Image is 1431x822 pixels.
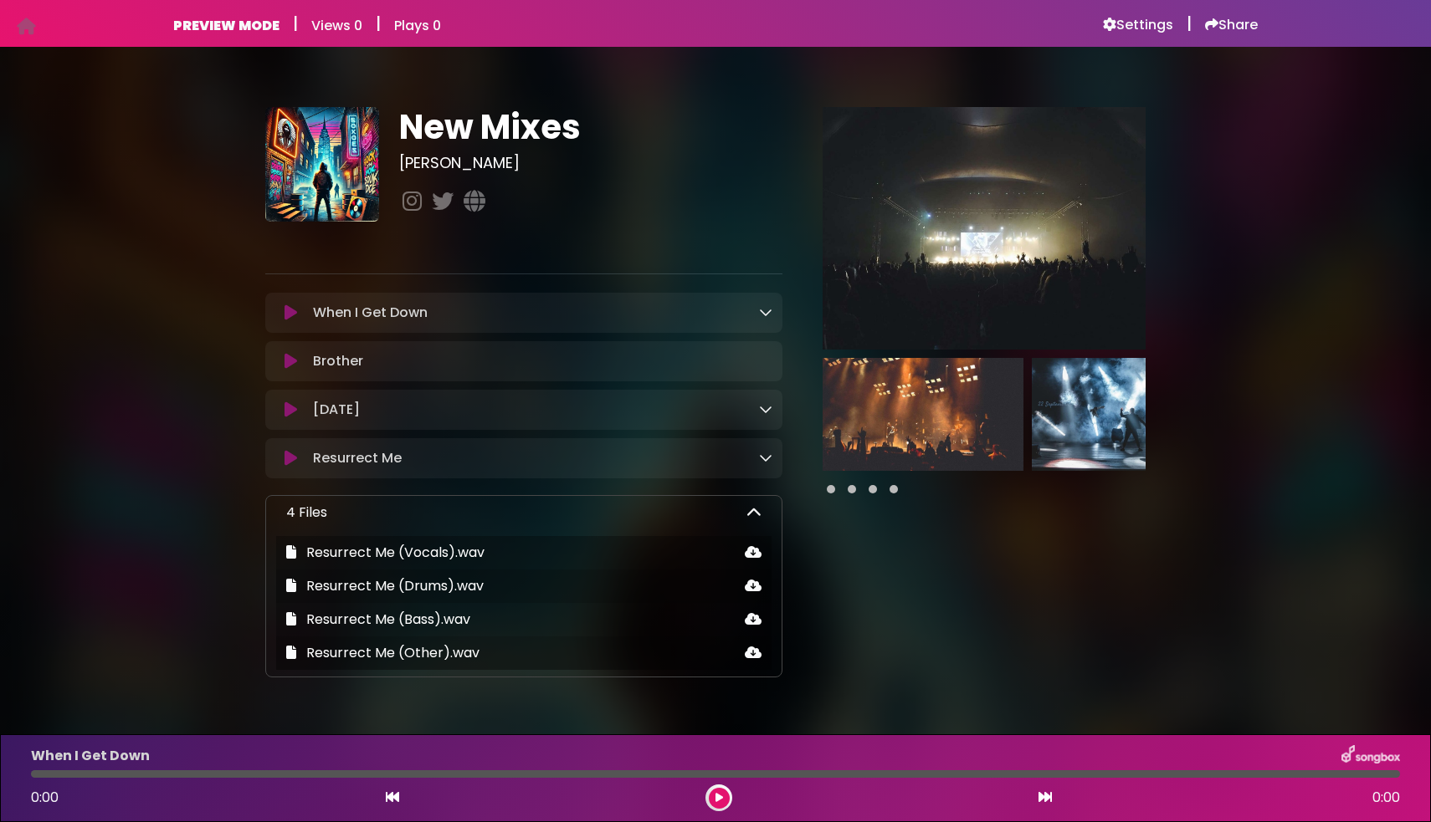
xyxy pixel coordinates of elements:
[1103,17,1173,33] a: Settings
[394,18,441,33] h6: Plays 0
[1187,13,1192,33] h5: |
[265,107,379,221] img: 9JwFt7M7SkO6IleIr73h
[313,448,402,468] p: Resurrect Me
[1205,17,1258,33] a: Share
[173,18,280,33] h6: PREVIEW MODE
[293,13,298,33] h5: |
[31,746,150,766] p: When I Get Down
[823,358,1023,471] img: bfqsJOlLSnq1p4nmOhGq
[286,503,327,523] p: 4 Files
[1341,745,1400,767] img: songbox-logo-white.png
[399,154,782,172] h3: [PERSON_NAME]
[306,610,470,629] span: Resurrect Me (Bass).wav
[399,107,782,147] h1: New Mixes
[823,107,1146,350] img: Main Media
[313,351,363,371] p: Brother
[306,643,480,662] span: Resurrect Me (Other).wav
[313,303,428,323] p: When I Get Down
[313,400,360,420] p: [DATE]
[306,543,485,562] span: Resurrect Me (Vocals).wav
[306,576,484,595] span: Resurrect Me (Drums).wav
[311,18,362,33] h6: Views 0
[376,13,381,33] h5: |
[1032,358,1233,471] img: uDOZEDlfRG3j1j2SVaGR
